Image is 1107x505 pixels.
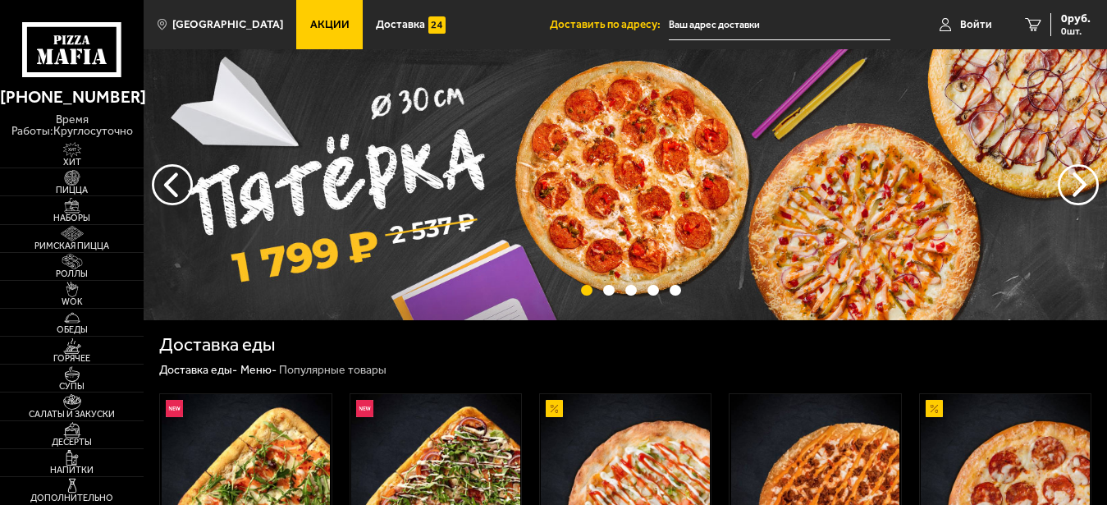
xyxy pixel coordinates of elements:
h1: Доставка еды [159,336,275,354]
div: Популярные товары [279,363,387,378]
span: 0 руб. [1061,13,1091,25]
button: следующий [152,164,193,205]
button: точки переключения [647,285,658,296]
img: Новинка [356,400,373,417]
a: Доставка еды- [159,363,237,377]
span: Акции [310,19,350,30]
span: Войти [960,19,992,30]
button: точки переключения [603,285,614,296]
button: точки переключения [581,285,592,296]
span: Доставить по адресу: [550,19,669,30]
img: Акционный [546,400,563,417]
button: точки переключения [625,285,636,296]
img: Новинка [166,400,183,417]
img: Акционный [926,400,943,417]
span: [GEOGRAPHIC_DATA] [172,19,283,30]
span: 0 шт. [1061,26,1091,36]
button: предыдущий [1058,164,1099,205]
button: точки переключения [670,285,680,296]
span: Доставка [376,19,425,30]
img: 15daf4d41897b9f0e9f617042186c801.svg [428,16,446,34]
a: Меню- [240,363,277,377]
input: Ваш адрес доставки [669,10,890,40]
